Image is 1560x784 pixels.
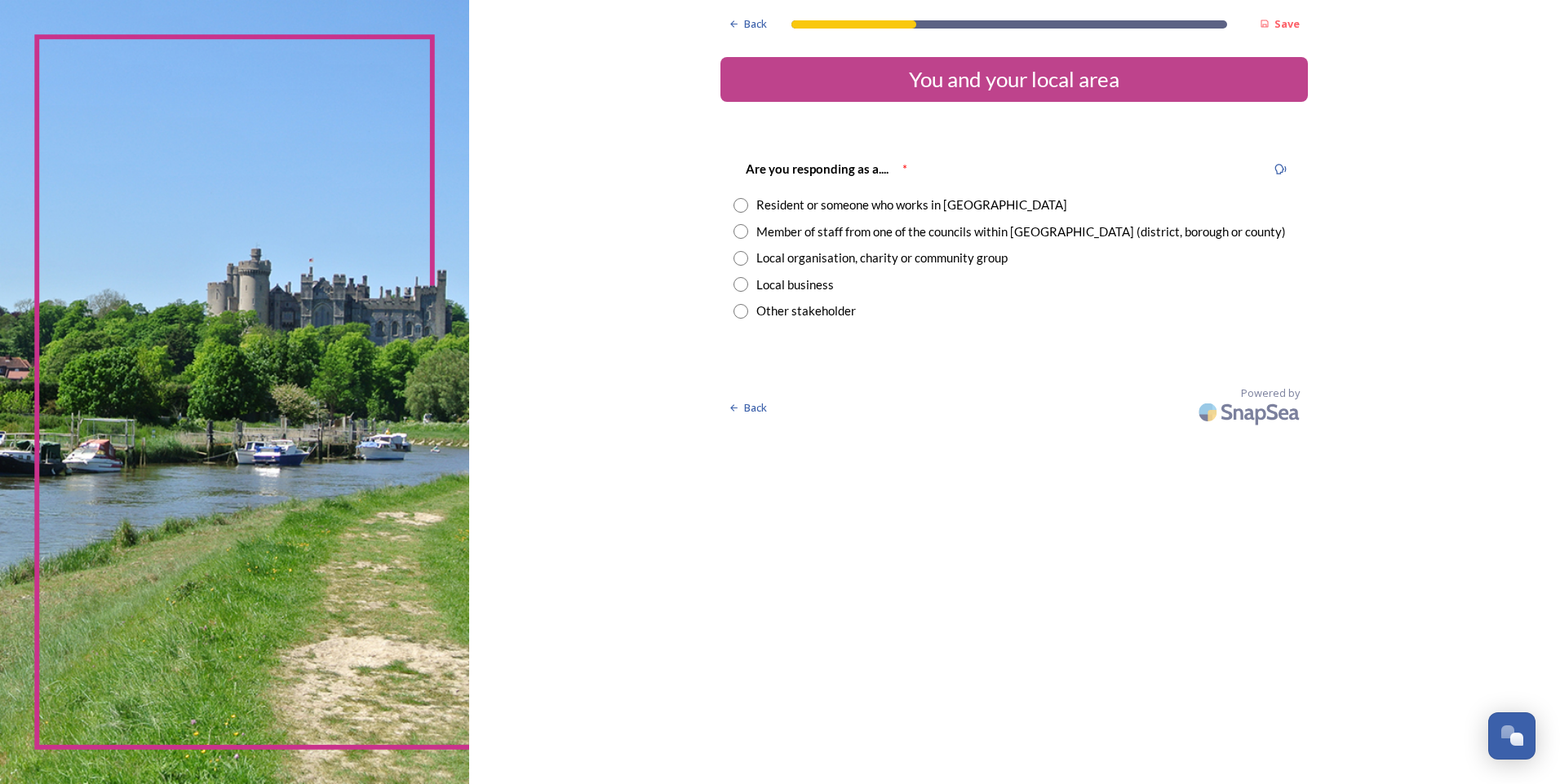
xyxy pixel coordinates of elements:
[746,161,889,176] strong: Are you responding as a....
[1488,712,1536,760] button: Open Chat
[744,16,767,32] span: Back
[756,196,1067,214] div: Resident or someone who works in [GEOGRAPHIC_DATA]
[744,400,767,416] span: Back
[756,302,856,320] div: Other stakeholder
[1241,385,1300,401] span: Powered by
[1274,16,1300,31] strong: Save
[756,249,1008,267] div: Local organisation, charity or community group
[1194,393,1308,431] img: SnapSea Logo
[756,275,834,294] div: Local business
[756,222,1286,241] div: Member of staff from one of the councils within [GEOGRAPHIC_DATA] (district, borough or county)
[727,64,1301,95] div: You and your local area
